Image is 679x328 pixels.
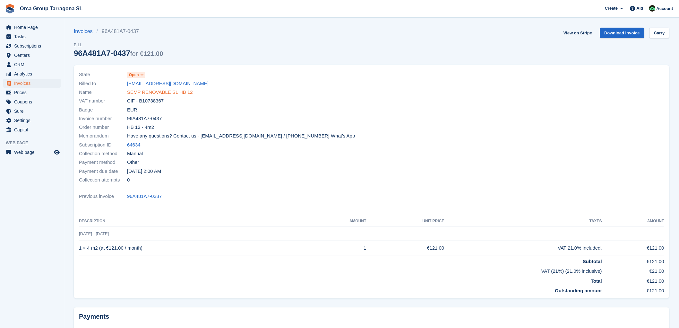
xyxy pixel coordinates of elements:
a: menu [3,97,61,106]
font: CRM [14,62,24,67]
a: menu [3,32,61,41]
font: Subscriptions [14,43,41,49]
font: Web page [6,140,28,145]
font: Have any questions? Contact us - [EMAIL_ADDRESS][DOMAIN_NAME] / [PHONE_NUMBER] What's App [127,133,355,138]
font: Subtotal [583,259,602,264]
a: Invoices [74,28,97,35]
font: AMOUNT [349,219,366,223]
a: 96A481A7-0387 [127,193,162,200]
font: Payment method [79,159,115,165]
a: [EMAIL_ADDRESS][DOMAIN_NAME] [127,80,209,87]
font: Name [79,89,92,95]
a: Open [127,71,145,78]
a: Orca Group Tarragona SL [17,3,85,14]
a: menu [3,41,61,50]
font: [EMAIL_ADDRESS][DOMAIN_NAME] [127,81,209,86]
nav: breadcrumbs [74,28,163,35]
font: Settings [14,118,30,123]
a: Download invoice [600,28,645,38]
img: Tania [649,5,656,12]
font: Subscription ID [79,142,112,147]
font: Payment due date [79,168,118,174]
font: Aid [637,6,643,11]
font: Bill [74,42,82,47]
font: [DATE] - [DATE] [79,231,109,236]
font: Other [127,159,139,165]
font: Tasks [14,34,26,39]
font: Payments [79,313,109,320]
font: Centers [14,53,30,58]
font: State [79,72,90,77]
font: €121.00 [647,288,664,293]
font: Invoices [74,29,93,34]
font: VAT (21%) (21.0% inclusive) [541,268,602,274]
a: menu [3,125,61,134]
font: €121.00 [647,259,664,264]
font: Home Page [14,25,38,30]
font: Open [129,73,139,77]
font: €21.00 [649,268,664,274]
font: Collection attempts [79,177,120,182]
font: Carry [654,31,665,35]
a: menu [3,79,61,88]
font: CIF - B10738367 [127,98,164,103]
font: Amount [647,219,664,223]
font: Create [605,6,618,11]
font: HB 12 - 4m2 [127,124,154,130]
font: Web page [14,150,35,155]
font: VAT number [79,98,105,103]
font: SEMP RENOVABLE SL HB 12 [127,89,193,95]
font: [DATE] 2:00 AM [127,168,161,174]
font: Billed to [79,81,96,86]
img: stora-icon-8386f47178a22dfd0bd8f6a31ec36ba5ce8667c1dd55bd0f319d3a0aa187defe.svg [5,4,15,13]
a: menu [3,60,61,69]
a: Carry [649,28,669,38]
a: menu [3,107,61,116]
font: Previous invoice [79,193,114,199]
font: Collection method [79,151,117,156]
a: Store Preview [53,148,61,156]
font: Total [591,278,602,284]
font: 0 [127,177,130,182]
a: SEMP RENOVABLE SL HB 12 [127,89,193,96]
a: menu [3,116,61,125]
font: 1 × 4 m2 (at €121.00 / month) [79,245,142,251]
font: Taxes [589,219,602,223]
a: menu [3,51,61,60]
a: menu [3,148,61,157]
font: €121.00 [647,245,664,251]
font: EUR [127,107,137,112]
font: Badge [79,107,93,112]
font: Invoices [14,81,30,86]
font: Account [657,6,673,11]
font: €121.00 [427,245,444,251]
font: Description [79,219,105,223]
font: Capital [14,127,28,132]
font: Analytics [14,71,32,76]
font: Manual [127,151,143,156]
font: Order number [79,124,109,130]
font: for [130,50,138,57]
font: Prices [14,90,27,95]
a: 64634 [127,141,141,149]
a: menu [3,88,61,97]
font: 96A481A7-0437 [74,49,130,58]
time: 2025-09-05 00:00:00 UTC [127,168,161,175]
font: 64634 [127,142,141,147]
font: Invoice number [79,116,112,121]
a: menu [3,69,61,78]
font: Unit price [423,219,444,223]
font: 1 [364,245,366,251]
font: Outstanding amount [555,288,602,293]
font: Sure [14,109,24,114]
font: €121.00 [647,278,664,284]
font: 96A481A7-0387 [127,193,162,199]
font: Memorandum [79,133,109,138]
font: Download invoice [605,31,640,35]
font: 96A481A7-0437 [127,116,162,121]
font: VAT 21.0% included. [558,245,602,251]
a: View on Stripe [561,28,595,38]
font: Coupons [14,99,32,104]
a: menu [3,23,61,32]
font: View on Stripe [563,31,592,35]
